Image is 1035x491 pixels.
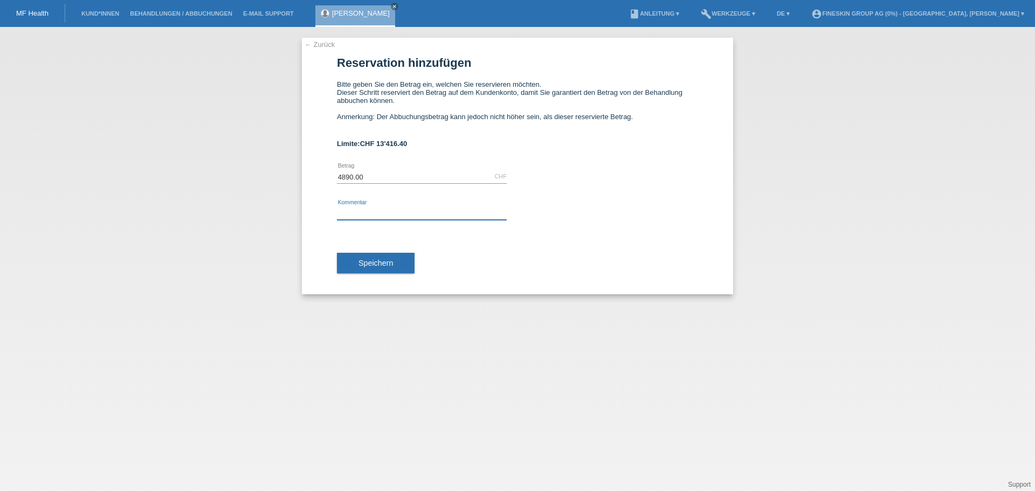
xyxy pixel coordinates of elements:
b: Limite: [337,140,407,148]
button: Speichern [337,253,415,273]
a: Kund*innen [76,10,125,17]
a: DE ▾ [771,10,795,17]
a: Support [1008,481,1031,488]
a: close [391,3,398,10]
i: close [392,4,397,9]
span: Speichern [358,259,393,267]
a: bookAnleitung ▾ [624,10,685,17]
a: buildWerkzeuge ▾ [695,10,761,17]
i: book [629,9,640,19]
i: build [701,9,712,19]
i: account_circle [811,9,822,19]
a: ← Zurück [305,40,335,49]
a: account_circleFineSkin Group AG (0%) - [GEOGRAPHIC_DATA], [PERSON_NAME] ▾ [806,10,1030,17]
h1: Reservation hinzufügen [337,56,698,70]
a: Behandlungen / Abbuchungen [125,10,238,17]
div: Bitte geben Sie den Betrag ein, welchen Sie reservieren möchten. Dieser Schritt reserviert den Be... [337,80,698,129]
a: [PERSON_NAME] [332,9,390,17]
span: CHF 13'416.40 [360,140,408,148]
div: CHF [494,173,507,179]
a: MF Health [16,9,49,17]
a: E-Mail Support [238,10,299,17]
